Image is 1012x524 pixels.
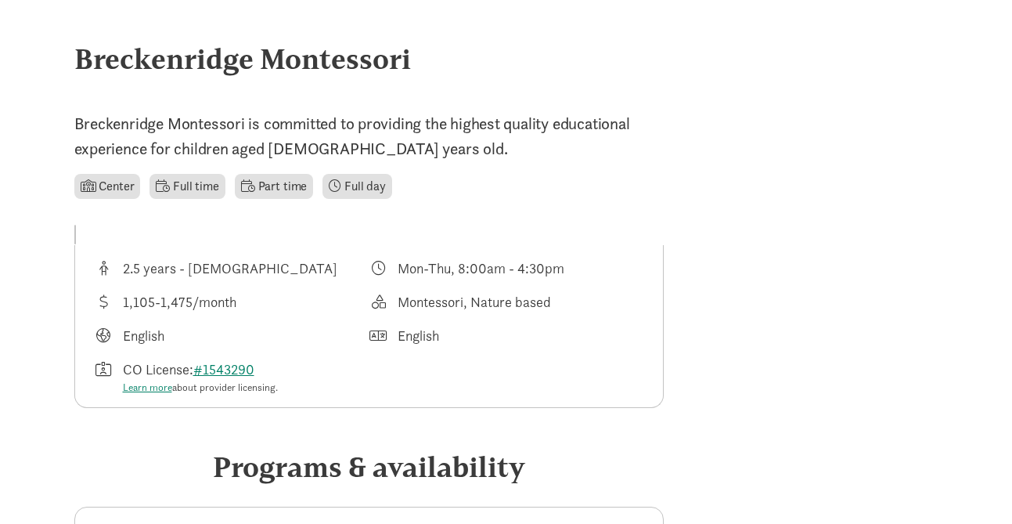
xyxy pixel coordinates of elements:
div: English [398,325,439,346]
div: Languages spoken [369,325,644,346]
div: Age range for children that this provider cares for [94,258,369,279]
li: Full time [149,174,225,199]
li: Full day [322,174,392,199]
div: Montessori, Nature based [398,291,551,313]
div: English [123,325,164,346]
div: 1,105-1,475/month [123,291,236,313]
div: Mon-Thu, 8:00am - 4:30pm [398,258,564,279]
div: Languages taught [94,325,369,346]
div: 2.5 years - [DEMOGRAPHIC_DATA] [123,258,337,279]
li: Part time [235,174,313,199]
p: Breckenridge Montessori is committed to providing the highest quality educational experience for ... [74,111,664,161]
div: Breckenridge Montessori [74,38,938,80]
div: about provider licensing. [123,380,278,396]
div: CO License: [123,359,278,396]
a: Learn more [123,381,172,394]
div: This provider's education philosophy [369,291,644,313]
div: Class schedule [369,258,644,279]
div: Average tuition for this program [94,291,369,313]
div: License number [94,359,369,396]
a: #1543290 [193,360,254,378]
div: Programs & availability [74,446,664,488]
li: Center [74,174,141,199]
